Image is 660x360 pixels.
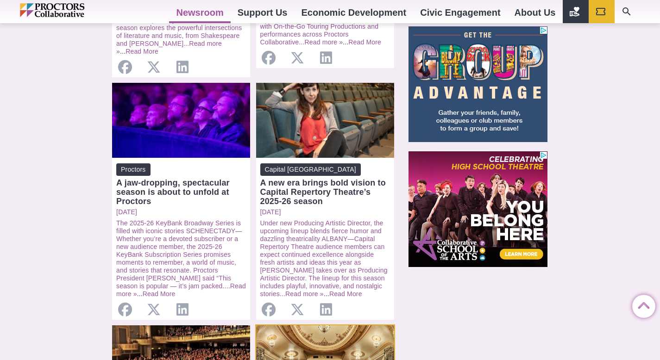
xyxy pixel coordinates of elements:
[260,219,388,298] a: Under new Producing Artistic Director, the upcoming lineup blends fierce humor and dazzling theat...
[260,163,390,206] a: Capital [GEOGRAPHIC_DATA] A new era brings bold vision to Capital Repertory Theatre’s 2025-26 season
[116,208,246,216] a: [DATE]
[304,38,343,46] a: Read more »
[348,38,381,46] a: Read More
[116,282,246,298] a: Read more »
[260,219,390,298] p: ...
[116,163,150,176] span: Proctors
[116,219,242,290] a: The 2025-26 KeyBank Broadway Series is filled with iconic stories SCHENECTADY—Whether you’re a de...
[116,40,222,55] a: Read more »
[126,48,158,55] a: Read More
[260,178,390,206] div: A new era brings bold vision to Capital Repertory Theatre’s 2025-26 season
[260,163,361,176] span: Capital [GEOGRAPHIC_DATA]
[632,295,651,314] a: Back to Top
[260,208,390,216] a: [DATE]
[116,163,246,206] a: Proctors A jaw-dropping, spectacular season is about to unfold at Proctors
[285,290,324,298] a: Read more »
[116,178,246,206] div: A jaw-dropping, spectacular season is about to unfold at Proctors
[116,219,246,298] p: ...
[20,3,124,17] img: Proctors logo
[143,290,176,298] a: Read More
[329,290,362,298] a: Read More
[409,26,547,142] iframe: Advertisement
[409,151,547,267] iframe: Advertisement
